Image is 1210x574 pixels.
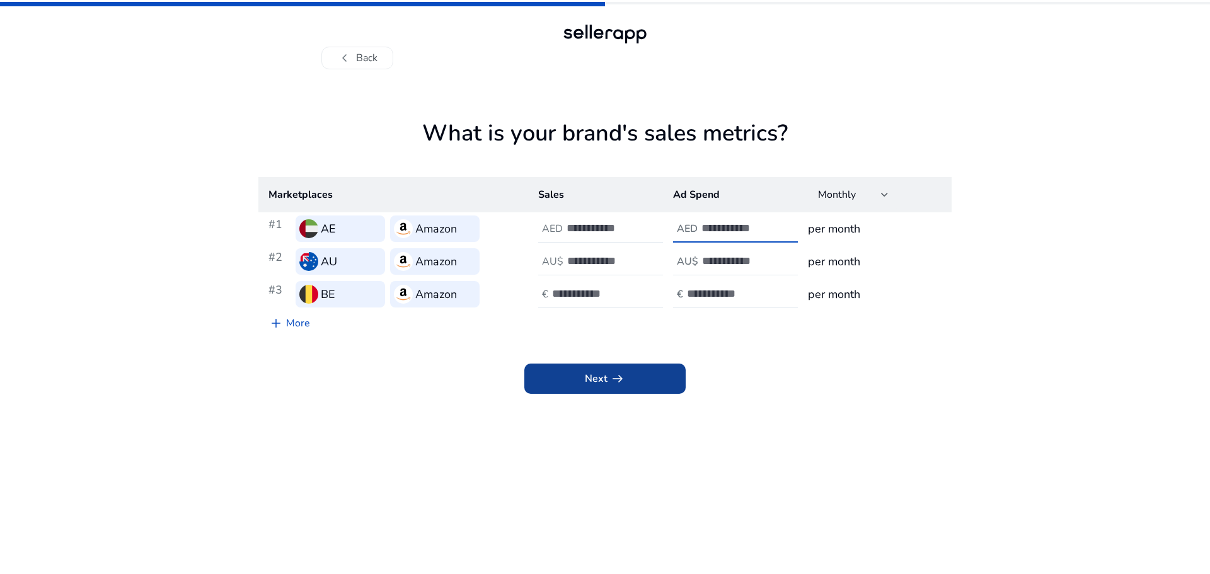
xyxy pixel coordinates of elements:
[663,177,798,212] th: Ad Spend
[268,215,291,242] h3: #1
[321,47,393,69] button: chevron_leftBack
[818,188,856,202] span: Monthly
[299,285,318,304] img: be.svg
[677,256,698,268] h4: AU$
[808,285,942,303] h3: per month
[542,289,548,301] h4: €
[299,219,318,238] img: ae.svg
[337,50,352,66] span: chevron_left
[321,285,335,303] h3: BE
[299,252,318,271] img: au.svg
[268,316,284,331] span: add
[808,220,942,238] h3: per month
[321,253,337,270] h3: AU
[524,364,686,394] button: Nextarrow_right_alt
[542,223,563,235] h4: AED
[321,220,336,238] h3: AE
[258,311,320,336] a: More
[268,248,291,275] h3: #2
[677,289,683,301] h4: €
[808,253,942,270] h3: per month
[585,371,625,386] span: Next
[415,285,457,303] h3: Amazon
[677,223,698,235] h4: AED
[415,253,457,270] h3: Amazon
[528,177,663,212] th: Sales
[258,120,952,177] h1: What is your brand's sales metrics?
[415,220,457,238] h3: Amazon
[542,256,563,268] h4: AU$
[258,177,528,212] th: Marketplaces
[268,281,291,307] h3: #3
[610,371,625,386] span: arrow_right_alt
